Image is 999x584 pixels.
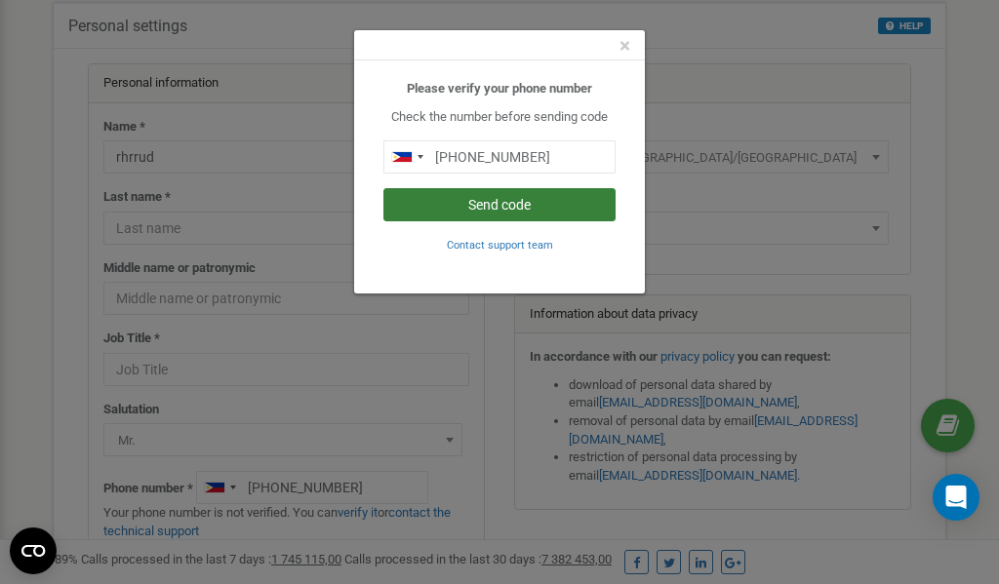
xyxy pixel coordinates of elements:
[10,527,57,574] button: Open CMP widget
[933,474,979,521] div: Open Intercom Messenger
[383,108,616,127] p: Check the number before sending code
[447,237,553,252] a: Contact support team
[384,141,429,173] div: Telephone country code
[619,36,630,57] button: Close
[383,140,616,174] input: 0905 123 4567
[383,188,616,221] button: Send code
[407,81,592,96] b: Please verify your phone number
[447,239,553,252] small: Contact support team
[619,34,630,58] span: ×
